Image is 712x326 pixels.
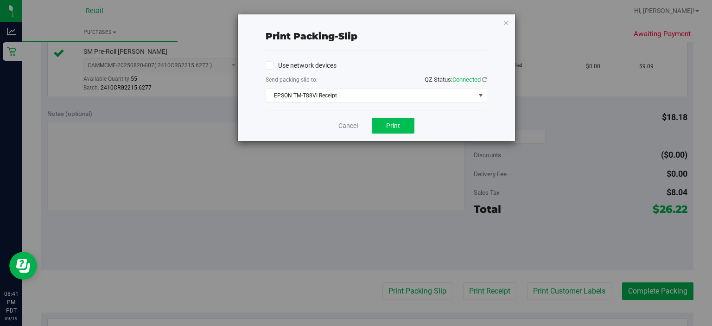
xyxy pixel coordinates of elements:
span: EPSON TM-T88VI Receipt [266,89,475,102]
button: Print [372,118,414,134]
span: Connected [452,76,481,83]
span: QZ Status: [425,76,487,83]
label: Send packing-slip to: [266,76,318,84]
label: Use network devices [266,61,337,70]
span: Print [386,122,400,129]
span: Print packing-slip [266,31,357,42]
a: Cancel [338,121,358,131]
iframe: Resource center [9,252,37,280]
span: select [475,89,486,102]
